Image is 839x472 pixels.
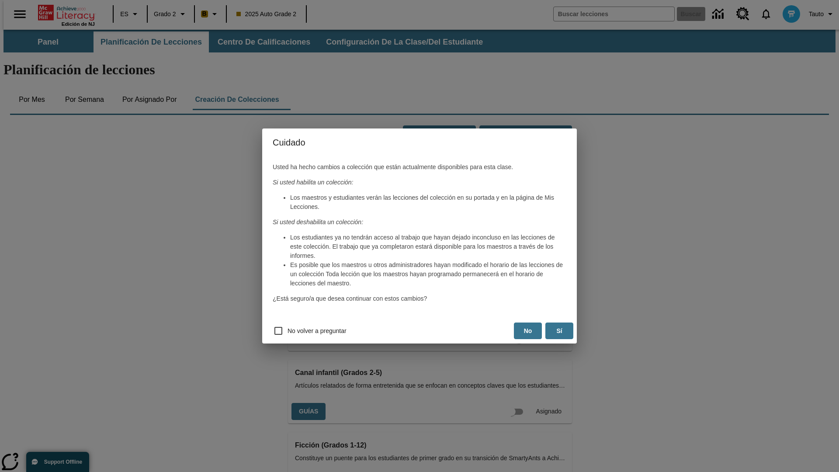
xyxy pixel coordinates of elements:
li: Los estudiantes ya no tendrán acceso al trabajo que hayan dejado inconcluso en las lecciones de e... [290,233,566,260]
button: No [514,323,542,340]
li: Es posible que los maestros u otros administradores hayan modificado el horario de las lecciones ... [290,260,566,288]
em: Si usted habilita un colección: [273,179,353,186]
li: Los maestros y estudiantes verán las lecciones del colección en su portada y en la página de Mis ... [290,193,566,212]
h4: Cuidado [262,128,577,156]
p: ¿Está seguro/a que desea continuar con estos cambios? [273,294,566,303]
em: Si usted deshabilita un colección: [273,219,363,226]
p: Usted ha hecho cambios a colección que están actualmente disponibles para esta clase. [273,163,566,172]
button: Sí [545,323,573,340]
span: No volver a preguntar [288,326,347,336]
